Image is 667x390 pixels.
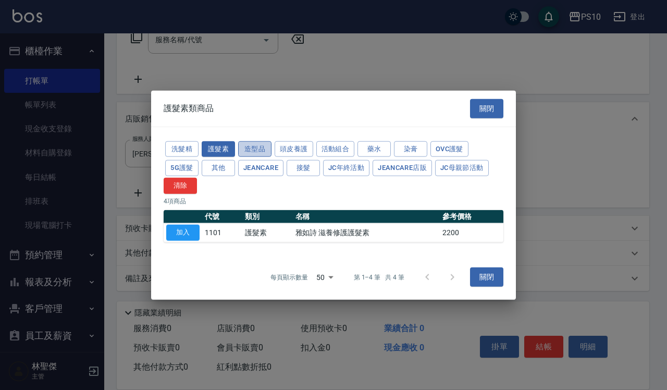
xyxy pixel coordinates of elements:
[275,141,313,157] button: 頭皮養護
[470,99,503,118] button: 關閉
[430,141,468,157] button: OVC護髮
[323,160,369,176] button: JC年終活動
[440,223,503,242] td: 2200
[293,210,440,223] th: 名稱
[164,196,503,205] p: 4 項商品
[202,141,235,157] button: 護髮素
[242,210,292,223] th: 類別
[165,160,199,176] button: 5G護髮
[440,210,503,223] th: 參考價格
[166,224,200,240] button: 加入
[435,160,489,176] button: JC母親節活動
[238,160,283,176] button: JeanCare
[202,210,242,223] th: 代號
[470,267,503,287] button: 關閉
[357,141,391,157] button: 藥水
[242,223,292,242] td: 護髮素
[293,223,440,242] td: 雅如詩 滋養修護護髮素
[287,160,320,176] button: 接髮
[202,160,235,176] button: 其他
[164,178,197,194] button: 清除
[394,141,427,157] button: 染膏
[373,160,432,176] button: JeanCare店販
[165,141,199,157] button: 洗髮精
[238,141,271,157] button: 造型品
[316,141,355,157] button: 活動組合
[354,272,404,282] p: 第 1–4 筆 共 4 筆
[312,263,337,291] div: 50
[164,103,214,114] span: 護髮素類商品
[270,272,308,282] p: 每頁顯示數量
[202,223,242,242] td: 1101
